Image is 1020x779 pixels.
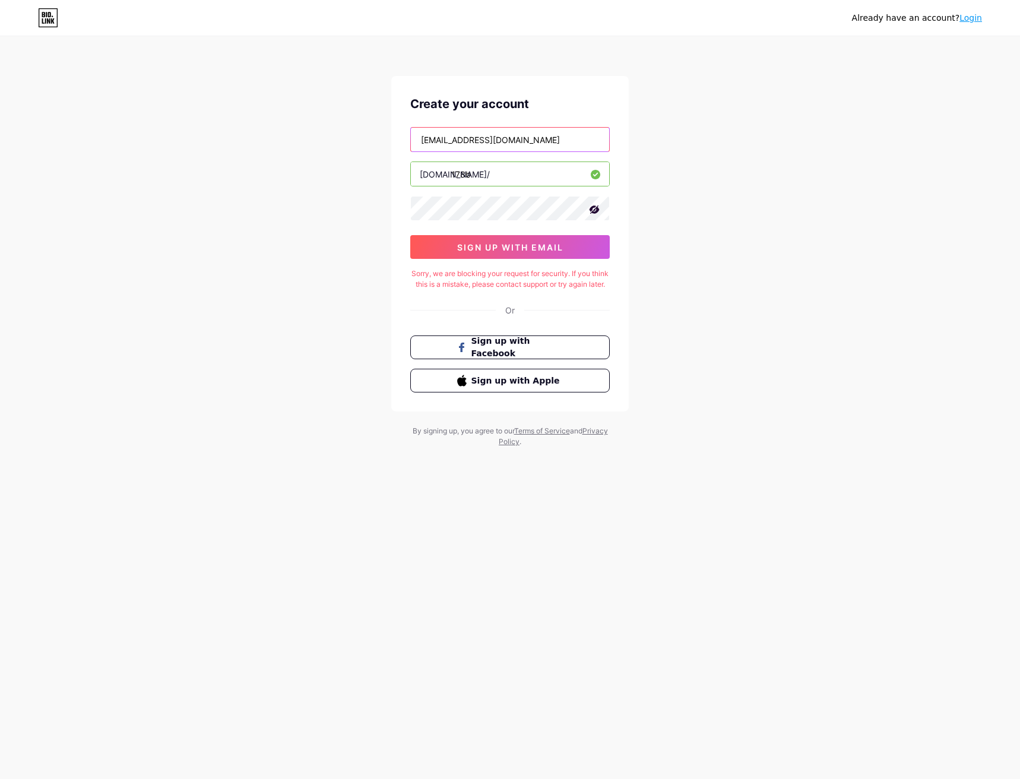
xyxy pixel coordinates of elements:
input: username [411,162,609,186]
span: Sign up with Facebook [471,335,563,360]
input: Email [411,128,609,151]
a: Login [959,13,982,23]
div: Create your account [410,95,610,113]
span: sign up with email [457,242,563,252]
div: [DOMAIN_NAME]/ [420,168,490,180]
div: Sorry, we are blocking your request for security. If you think this is a mistake, please contact ... [410,268,610,290]
div: By signing up, you agree to our and . [409,426,611,447]
button: Sign up with Facebook [410,335,610,359]
span: Sign up with Apple [471,375,563,387]
button: sign up with email [410,235,610,259]
div: Or [505,304,515,316]
button: Sign up with Apple [410,369,610,392]
a: Terms of Service [514,426,570,435]
div: Already have an account? [852,12,982,24]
